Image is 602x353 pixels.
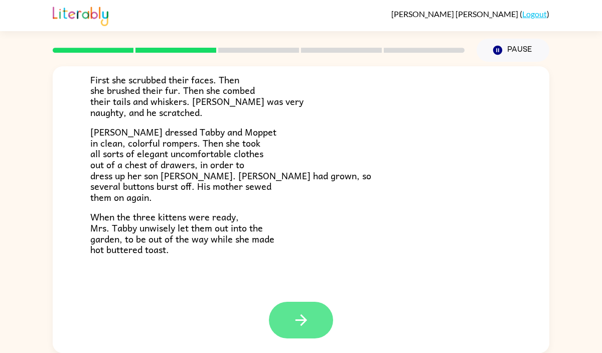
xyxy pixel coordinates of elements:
span: [PERSON_NAME] dressed Tabby and Moppet in clean, colorful rompers. Then she took all sorts of ele... [90,125,371,204]
a: Logout [522,9,547,19]
span: First she scrubbed their faces. Then she brushed their fur. Then she combed their tails and whisk... [90,72,304,120]
button: Pause [477,39,549,62]
img: Literably [53,4,108,26]
span: [PERSON_NAME] [PERSON_NAME] [391,9,520,19]
div: ( ) [391,9,549,19]
span: When the three kittens were ready, Mrs. Tabby unwisely let them out into the garden, to be out of... [90,209,274,257]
